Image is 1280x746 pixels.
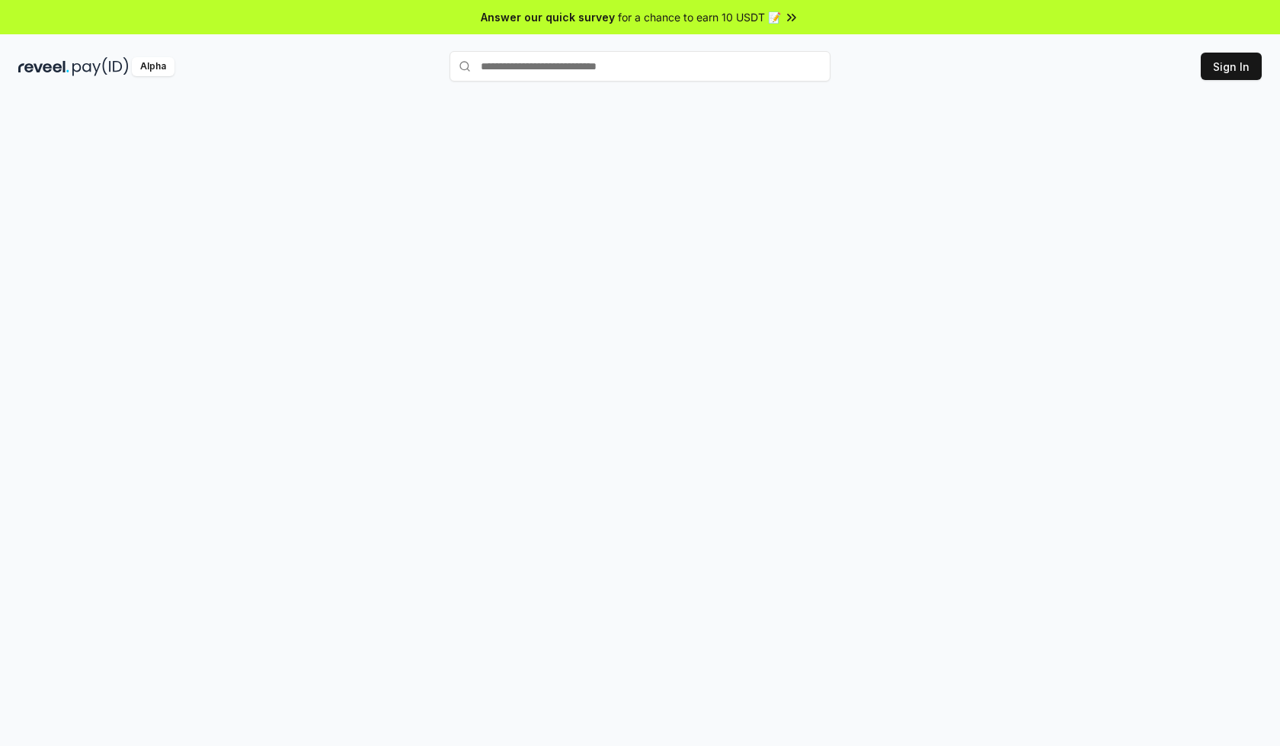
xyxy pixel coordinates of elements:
[18,57,69,76] img: reveel_dark
[1201,53,1262,80] button: Sign In
[132,57,174,76] div: Alpha
[481,9,615,25] span: Answer our quick survey
[618,9,781,25] span: for a chance to earn 10 USDT 📝
[72,57,129,76] img: pay_id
